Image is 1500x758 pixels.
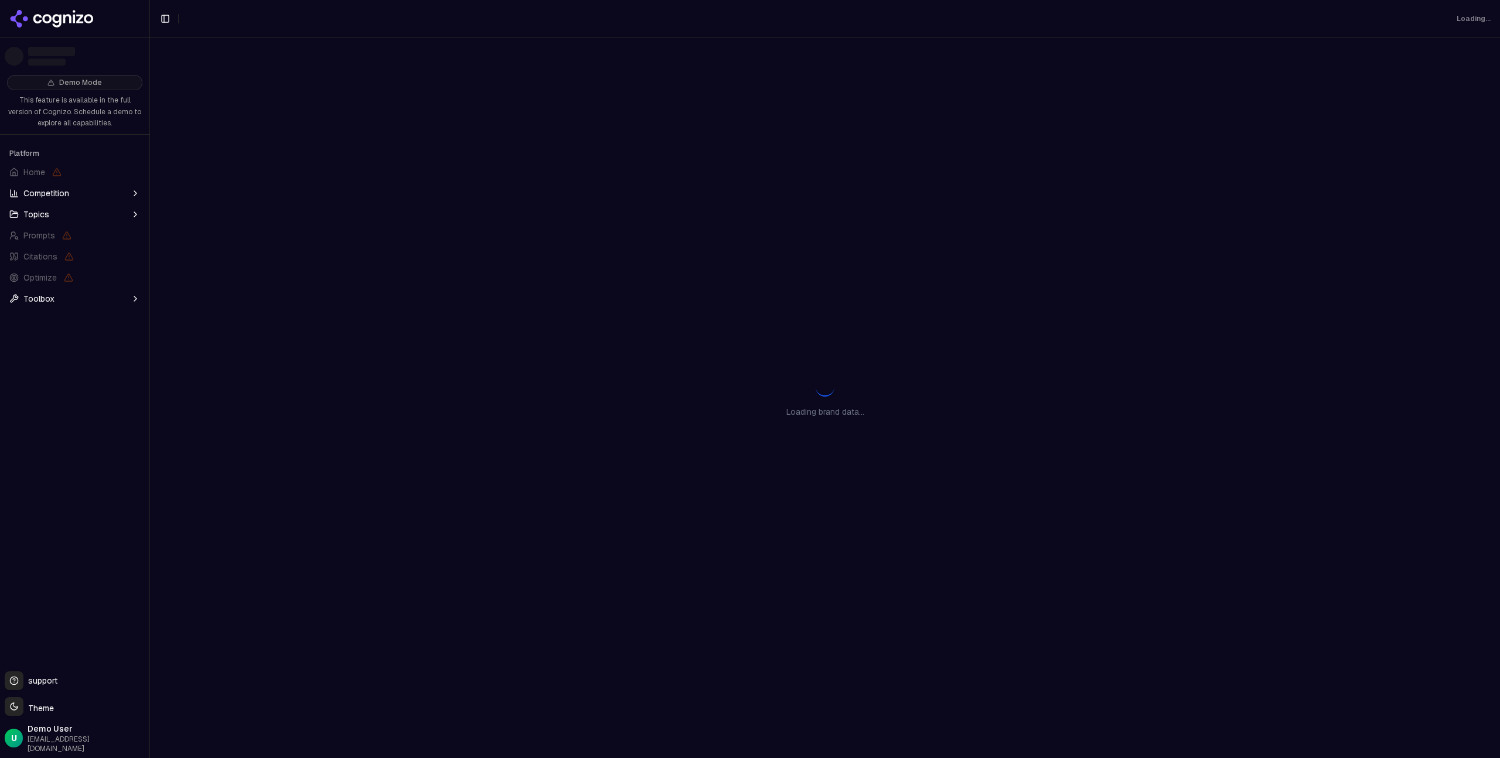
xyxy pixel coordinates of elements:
p: This feature is available in the full version of Cognizo. Schedule a demo to explore all capabili... [7,95,142,129]
button: Toolbox [5,289,145,308]
span: Prompts [23,230,55,241]
span: Demo User [28,723,145,735]
span: Topics [23,209,49,220]
span: Competition [23,187,69,199]
span: Toolbox [23,293,54,305]
div: Loading... [1457,14,1491,23]
span: Citations [23,251,57,262]
span: Optimize [23,272,57,284]
span: support [23,675,57,687]
div: Platform [5,144,145,163]
button: Competition [5,184,145,203]
p: Loading brand data... [786,406,864,418]
span: [EMAIL_ADDRESS][DOMAIN_NAME] [28,735,145,753]
span: Home [23,166,45,178]
button: Topics [5,205,145,224]
span: U [11,732,17,744]
span: Demo Mode [59,78,102,87]
span: Theme [23,703,54,713]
